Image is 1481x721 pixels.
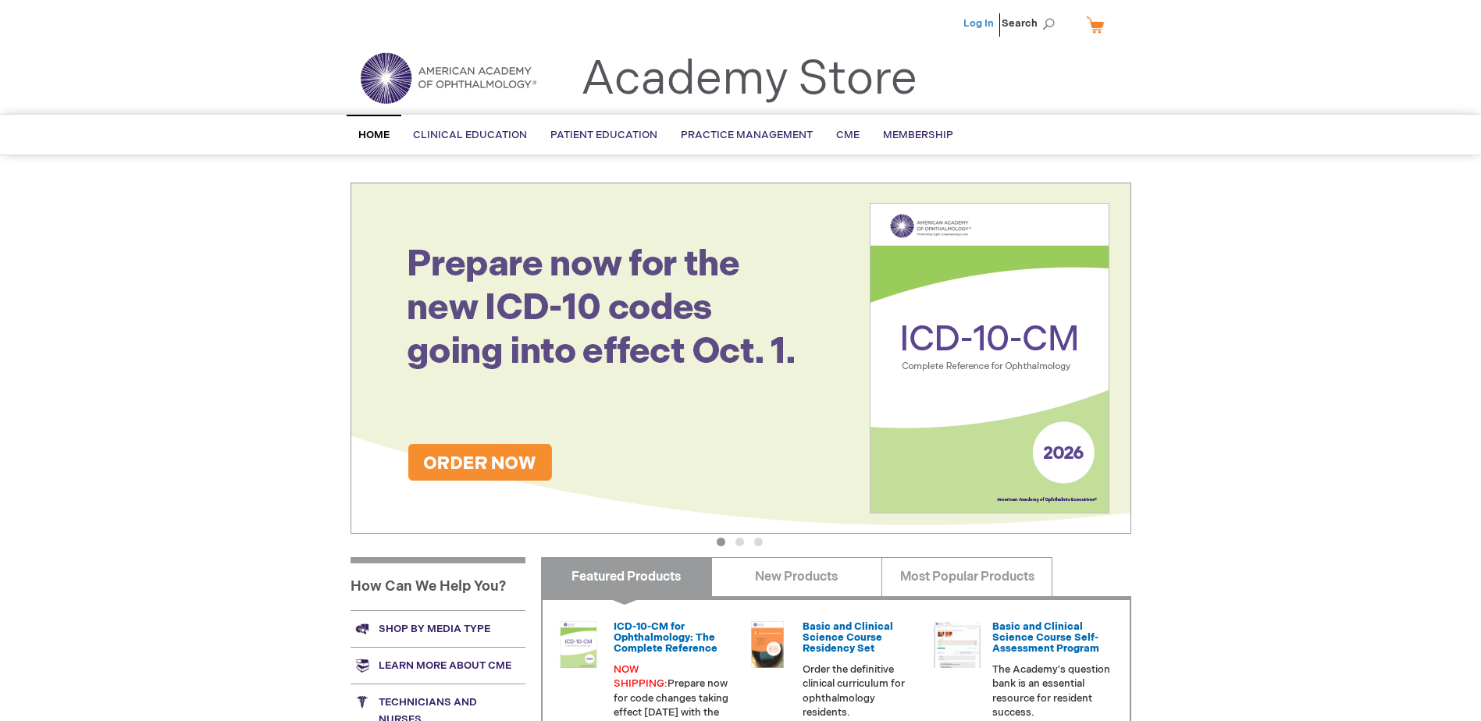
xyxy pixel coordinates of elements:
[681,129,813,141] span: Practice Management
[555,621,602,668] img: 0120008u_42.png
[836,129,860,141] span: CME
[803,620,893,655] a: Basic and Clinical Science Course Residency Set
[963,17,994,30] a: Log In
[881,557,1052,596] a: Most Popular Products
[351,610,525,647] a: Shop by media type
[413,129,527,141] span: Clinical Education
[992,662,1111,720] p: The Academy's question bank is an essential resource for resident success.
[934,621,981,668] img: bcscself_20.jpg
[883,129,953,141] span: Membership
[351,557,525,610] h1: How Can We Help You?
[744,621,791,668] img: 02850963u_47.png
[541,557,712,596] a: Featured Products
[581,51,917,108] a: Academy Store
[614,620,717,655] a: ICD-10-CM for Ophthalmology: The Complete Reference
[803,662,921,720] p: Order the definitive clinical curriculum for ophthalmology residents.
[550,129,657,141] span: Patient Education
[711,557,882,596] a: New Products
[754,538,763,546] button: 3 of 3
[1002,8,1061,39] span: Search
[735,538,744,546] button: 2 of 3
[358,129,390,141] span: Home
[717,538,725,546] button: 1 of 3
[614,663,668,691] font: NOW SHIPPING:
[351,647,525,684] a: Learn more about CME
[992,620,1099,655] a: Basic and Clinical Science Course Self-Assessment Program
